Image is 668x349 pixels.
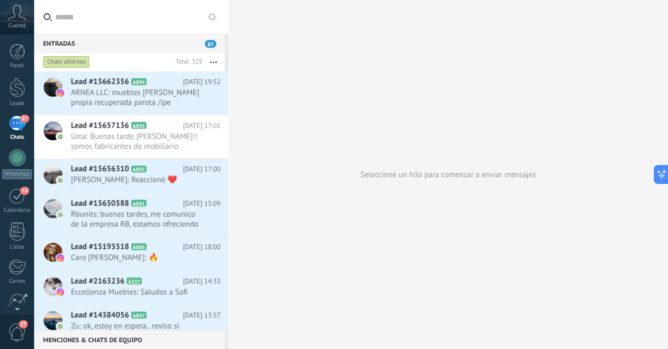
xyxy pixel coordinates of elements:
[131,312,147,319] span: A847
[71,77,129,87] span: Lead #15662356
[71,276,124,286] span: Lead #2163236
[183,198,221,209] span: [DATE] 15:09
[183,77,221,87] span: [DATE] 19:52
[202,53,225,71] button: Más
[34,271,228,304] a: Lead #2163236 A537 [DATE] 14:33 Eccellenza Muebles: Saludos a Sofi
[183,276,221,286] span: [DATE] 14:33
[183,120,221,131] span: [DATE] 17:01
[71,164,129,174] span: Lead #15656310
[34,237,228,270] a: Lead #15193518 A886 [DATE] 18:00 Caro [PERSON_NAME]: 🔥
[34,159,228,192] a: Lead #15656310 A892 [DATE] 17:00 [PERSON_NAME]: Reaccionó ❤️
[19,320,28,329] span: 27
[183,164,221,174] span: [DATE] 17:00
[183,242,221,252] span: [DATE] 18:00
[71,131,201,151] span: Uma: Buenas tarde [PERSON_NAME]!! somos fabricantes de mobiliario artesanal boutique en [GEOGRAPH...
[57,133,64,140] img: com.amocrm.amocrmwa.svg
[131,78,147,85] span: A894
[43,56,90,68] div: Chats abiertos
[20,187,29,195] span: 14
[127,278,142,284] span: A537
[57,289,64,296] img: instagram.svg
[57,89,64,97] img: instagram.svg
[71,209,201,229] span: Rbunits: buenas tardes, me comunico de la empresa RB, estamos ofreciendo los siguientes equipos e...
[2,63,33,69] div: Panel
[2,134,33,141] div: Chats
[57,177,64,184] img: com.amocrm.amocrmwa.svg
[71,198,129,209] span: Lead #15650588
[57,254,64,262] img: instagram.svg
[2,244,33,251] div: Listas
[34,34,225,53] div: Entradas
[131,200,147,207] span: A891
[205,40,216,48] span: 87
[71,242,129,252] span: Lead #15193518
[34,71,228,115] a: Lead #15662356 A894 [DATE] 19:52 ARNEA LLC: muebles [PERSON_NAME] propia recuperada parota /ipe
[57,211,64,218] img: com.amocrm.amocrmwa.svg
[34,193,228,236] a: Lead #15650588 A891 [DATE] 15:09 Rbunits: buenas tardes, me comunico de la empresa RB, estamos of...
[34,115,228,158] a: Lead #15657136 A893 [DATE] 17:01 Uma: Buenas tarde [PERSON_NAME]!! somos fabricantes de mobiliari...
[57,323,64,330] img: com.amocrm.amocrmwa.svg
[34,330,225,349] div: Menciones & Chats de equipo
[2,169,32,179] div: WhatsApp
[71,175,201,185] span: [PERSON_NAME]: Reaccionó ❤️
[71,88,201,108] span: ARNEA LLC: muebles [PERSON_NAME] propia recuperada parota /ipe
[71,120,129,131] span: Lead #15657136
[71,287,201,297] span: Eccellenza Muebles: Saludos a Sofi
[131,166,147,172] span: A892
[183,310,221,321] span: [DATE] 13:57
[171,57,202,67] div: Total: 325
[2,207,33,214] div: Calendario
[131,122,147,129] span: A893
[2,278,33,285] div: Correo
[20,115,29,123] span: 87
[71,253,201,263] span: Caro [PERSON_NAME]: 🔥
[2,100,33,107] div: Leads
[71,310,129,321] span: Lead #14384056
[34,305,228,348] a: Lead #14384056 A847 [DATE] 13:57 Zu: ok, estoy en espera.. reviso si alguna paqueteria nos puede ...
[8,23,26,29] span: Cuenta
[131,243,147,250] span: A886
[71,321,201,341] span: Zu: ok, estoy en espera.. reviso si alguna paqueteria nos puede funcionar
